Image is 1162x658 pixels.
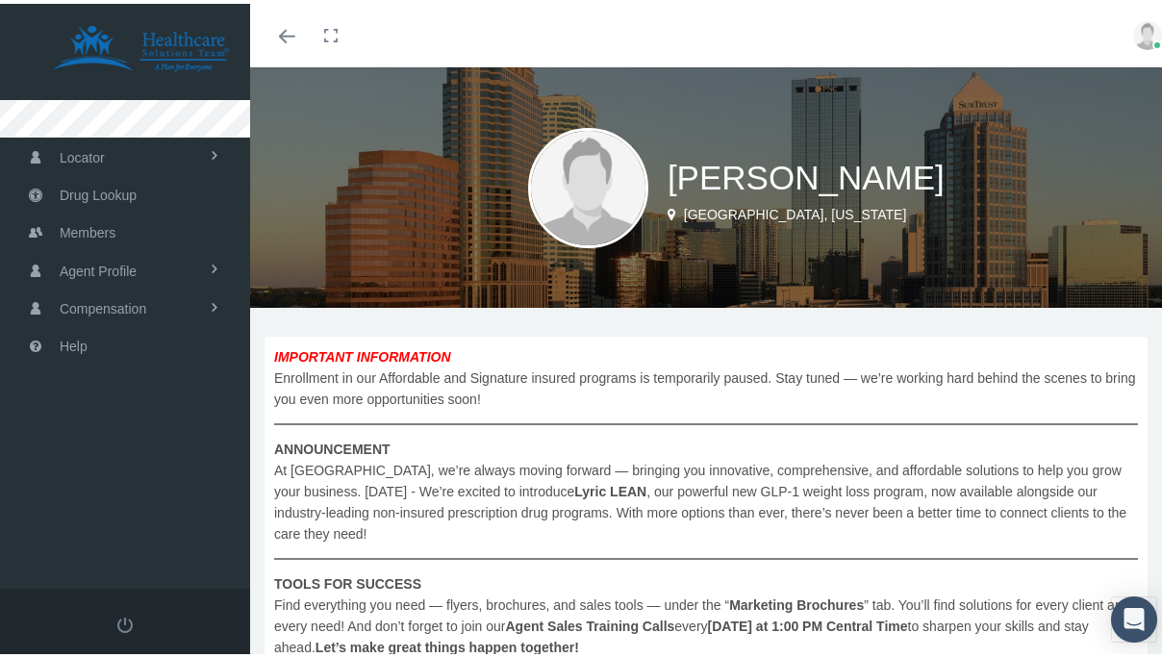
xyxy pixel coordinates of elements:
b: TOOLS FOR SUCCESS [274,572,421,588]
span: [PERSON_NAME] [668,155,945,192]
b: Marketing Brochures [729,594,864,609]
b: Agent Sales Training Calls [506,615,675,630]
span: Help [60,324,88,361]
span: Drug Lookup [60,173,137,210]
b: ANNOUNCEMENT [274,438,391,453]
span: Agent Profile [60,249,137,286]
b: [DATE] at 1:00 PM Central Time [708,615,908,630]
span: [GEOGRAPHIC_DATA], [US_STATE] [684,203,907,218]
img: HEALTHCARE SOLUTIONS TEAM, LLC [25,21,256,69]
span: Locator [60,136,105,172]
img: user-placeholder.jpg [1133,17,1162,46]
b: IMPORTANT INFORMATION [274,345,451,361]
img: user-placeholder.jpg [528,124,648,244]
span: Compensation [60,287,146,323]
span: Members [60,211,115,247]
b: Lyric LEAN [574,480,646,495]
b: Let’s make great things happen together! [316,636,579,651]
div: Open Intercom Messenger [1111,593,1157,639]
span: Enrollment in our Affordable and Signature insured programs is temporarily paused. Stay tuned — w... [274,342,1138,654]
